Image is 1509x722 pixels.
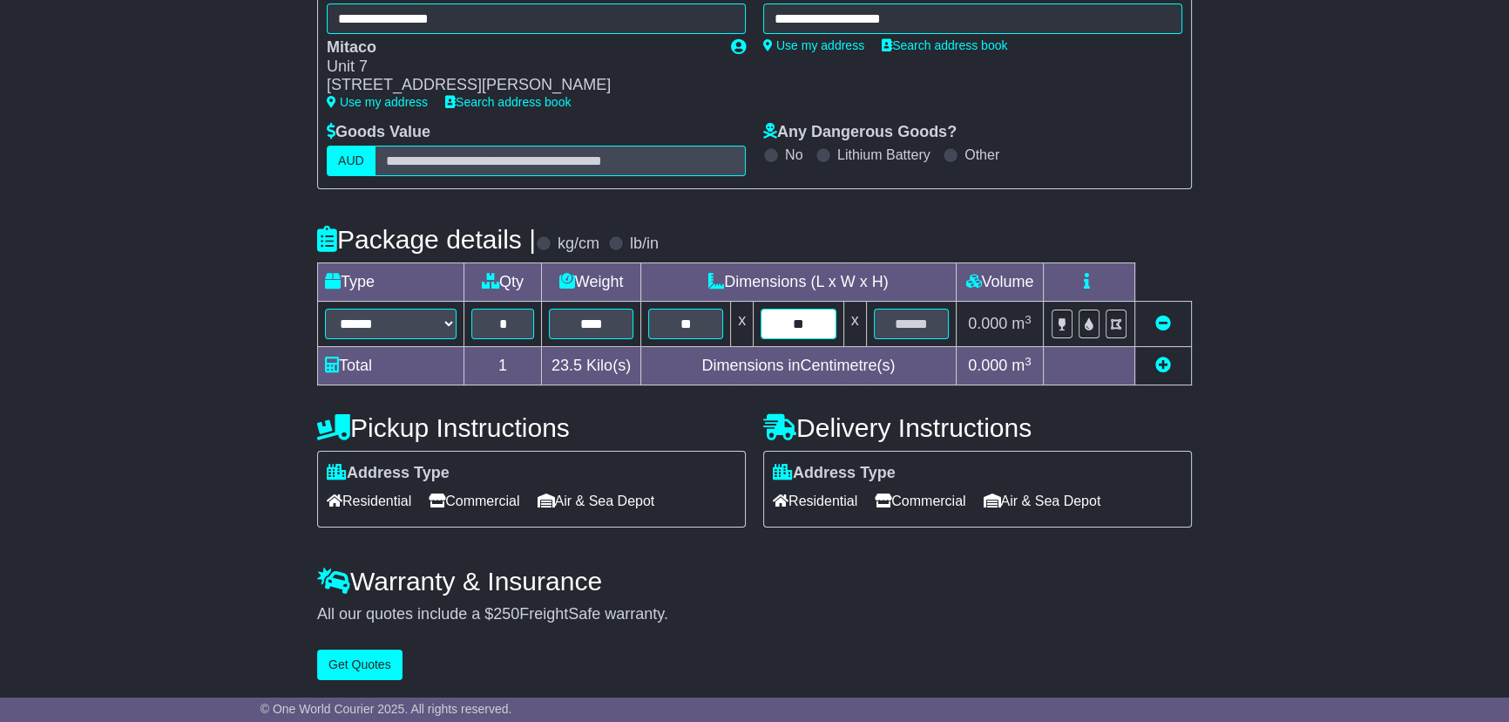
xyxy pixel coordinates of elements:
h4: Warranty & Insurance [317,567,1192,596]
td: Type [318,263,464,302]
a: Use my address [763,38,864,52]
td: 1 [464,347,541,385]
a: Use my address [327,95,428,109]
h4: Package details | [317,225,536,254]
label: Goods Value [327,123,430,142]
button: Get Quotes [317,650,403,680]
label: AUD [327,146,376,176]
div: Mitaco [327,38,714,58]
td: Weight [542,263,641,302]
a: Add new item [1155,357,1171,374]
label: Lithium Battery [837,146,930,163]
label: lb/in [630,235,659,254]
a: Search address book [445,95,571,109]
label: Address Type [327,464,450,483]
span: m [1012,315,1032,332]
div: Unit 7 [327,58,714,77]
td: x [843,302,866,347]
a: Remove this item [1155,315,1171,332]
td: x [731,302,754,347]
td: Total [318,347,464,385]
span: Residential [327,487,411,514]
td: Kilo(s) [542,347,641,385]
label: kg/cm [558,235,599,254]
label: Any Dangerous Goods? [763,123,957,142]
sup: 3 [1025,313,1032,326]
span: 250 [493,605,519,623]
label: Address Type [773,464,896,483]
span: Residential [773,487,857,514]
span: 0.000 [968,315,1007,332]
span: Air & Sea Depot [984,487,1101,514]
td: Qty [464,263,541,302]
div: [STREET_ADDRESS][PERSON_NAME] [327,76,714,95]
h4: Pickup Instructions [317,413,746,442]
label: No [785,146,802,163]
span: Commercial [875,487,965,514]
td: Volume [956,263,1043,302]
span: Commercial [429,487,519,514]
sup: 3 [1025,355,1032,368]
td: Dimensions (L x W x H) [640,263,956,302]
div: All our quotes include a $ FreightSafe warranty. [317,605,1192,624]
h4: Delivery Instructions [763,413,1192,442]
span: © One World Courier 2025. All rights reserved. [261,702,512,716]
a: Search address book [882,38,1007,52]
span: Air & Sea Depot [538,487,655,514]
label: Other [964,146,999,163]
td: Dimensions in Centimetre(s) [640,347,956,385]
span: 23.5 [551,357,582,374]
span: m [1012,357,1032,374]
span: 0.000 [968,357,1007,374]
